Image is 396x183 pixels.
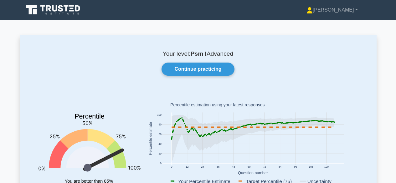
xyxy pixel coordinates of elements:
text: 72 [263,165,266,168]
text: 84 [278,165,281,168]
text: 48 [232,165,235,168]
b: Psm I [191,50,207,57]
text: 0 [160,162,162,165]
text: 60 [158,133,162,136]
text: 12 [186,165,189,168]
text: 24 [201,165,204,168]
text: 108 [309,165,313,168]
text: 96 [294,165,297,168]
text: 120 [324,165,329,168]
text: 100 [157,114,161,117]
text: Percentile estimate [148,122,153,155]
text: Percentile [75,113,105,120]
a: [PERSON_NAME] [291,4,373,16]
text: 20 [158,152,162,155]
text: 0 [171,165,172,168]
text: Percentile estimation using your latest responses [170,103,265,108]
text: Question number [238,171,268,175]
p: Your level: Advanced [35,50,362,58]
a: Continue practicing [162,63,234,76]
text: 80 [158,123,162,126]
text: 40 [158,143,162,146]
text: 36 [217,165,220,168]
text: 60 [248,165,251,168]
